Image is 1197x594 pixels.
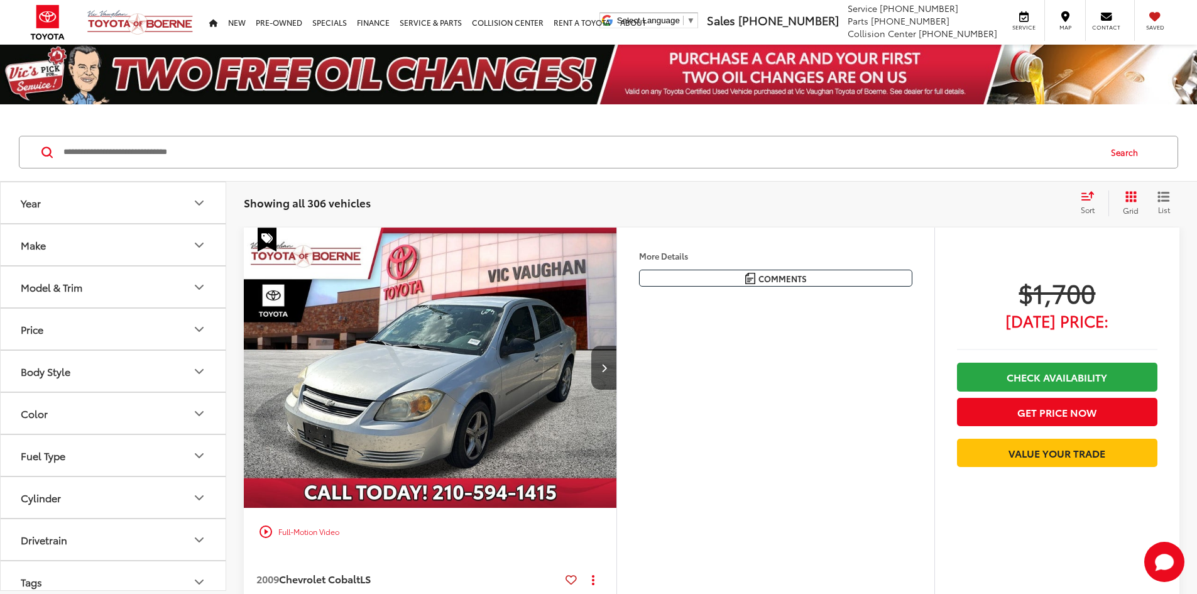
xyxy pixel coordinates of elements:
[880,2,958,14] span: [PHONE_NUMBER]
[919,27,997,40] span: [PHONE_NUMBER]
[1,224,227,265] button: MakeMake
[243,228,618,509] img: 2009 Chevrolet Cobalt LS
[256,571,279,586] span: 2009
[957,363,1157,391] a: Check Availability
[758,273,807,285] span: Comments
[192,364,207,379] div: Body Style
[1,267,227,307] button: Model & TrimModel & Trim
[848,2,877,14] span: Service
[21,281,82,293] div: Model & Trim
[243,228,618,508] a: 2009 Chevrolet Cobalt LS2009 Chevrolet Cobalt LS2009 Chevrolet Cobalt LS2009 Chevrolet Cobalt LS
[1081,204,1095,215] span: Sort
[21,239,46,251] div: Make
[1099,136,1156,168] button: Search
[1010,23,1038,31] span: Service
[192,238,207,253] div: Make
[21,576,42,588] div: Tags
[1123,205,1139,216] span: Grid
[957,439,1157,467] a: Value Your Trade
[745,273,755,283] img: Comments
[192,532,207,547] div: Drivetrain
[617,16,680,25] span: Select Language
[243,228,618,508] div: 2009 Chevrolet Cobalt LS 0
[707,12,735,28] span: Sales
[957,314,1157,327] span: [DATE] Price:
[1148,190,1179,216] button: List View
[1051,23,1079,31] span: Map
[192,490,207,505] div: Cylinder
[1144,542,1184,582] svg: Start Chat
[957,277,1157,308] span: $1,700
[1157,204,1170,215] span: List
[1,182,227,223] button: YearYear
[639,270,912,287] button: Comments
[1144,542,1184,582] button: Toggle Chat Window
[279,571,360,586] span: Chevrolet Cobalt
[738,12,839,28] span: [PHONE_NUMBER]
[192,575,207,590] div: Tags
[192,406,207,421] div: Color
[617,16,695,25] a: Select Language​
[21,323,43,335] div: Price
[1074,190,1108,216] button: Select sort value
[21,407,48,419] div: Color
[192,280,207,295] div: Model & Trim
[256,572,560,586] a: 2009Chevrolet CobaltLS
[360,571,371,586] span: LS
[87,9,194,35] img: Vic Vaughan Toyota of Boerne
[1,519,227,560] button: DrivetrainDrivetrain
[1,351,227,392] button: Body StyleBody Style
[244,195,371,210] span: Showing all 306 vehicles
[582,568,604,590] button: Actions
[592,575,594,585] span: dropdown dots
[192,322,207,337] div: Price
[1141,23,1169,31] span: Saved
[1,477,227,518] button: CylinderCylinder
[21,197,41,209] div: Year
[683,16,684,25] span: ​
[1,309,227,349] button: PricePrice
[21,492,61,503] div: Cylinder
[1108,190,1148,216] button: Grid View
[192,195,207,211] div: Year
[957,398,1157,426] button: Get Price Now
[871,14,949,27] span: [PHONE_NUMBER]
[258,228,276,251] span: Special
[687,16,695,25] span: ▼
[62,137,1099,167] input: Search by Make, Model, or Keyword
[1092,23,1120,31] span: Contact
[1,393,227,434] button: ColorColor
[591,346,616,390] button: Next image
[639,251,912,260] h4: More Details
[848,14,868,27] span: Parts
[1,435,227,476] button: Fuel TypeFuel Type
[192,448,207,463] div: Fuel Type
[21,534,67,546] div: Drivetrain
[848,27,916,40] span: Collision Center
[21,365,70,377] div: Body Style
[21,449,65,461] div: Fuel Type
